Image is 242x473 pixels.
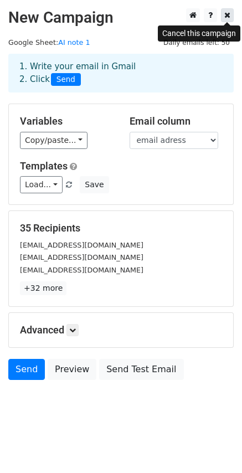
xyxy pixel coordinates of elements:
small: Google Sheet: [8,38,90,47]
small: [EMAIL_ADDRESS][DOMAIN_NAME] [20,266,143,274]
a: Send Test Email [99,359,183,380]
a: Copy/paste... [20,132,87,149]
h5: Advanced [20,324,222,336]
h5: Variables [20,115,113,127]
h5: 35 Recipients [20,222,222,234]
small: [EMAIL_ADDRESS][DOMAIN_NAME] [20,241,143,249]
button: Save [80,176,109,193]
div: 聊天小组件 [187,420,242,473]
a: Send [8,359,45,380]
div: 1. Write your email in Gmail 2. Click [11,60,231,86]
iframe: Chat Widget [187,420,242,473]
a: Daily emails left: 50 [159,38,234,47]
div: Cancel this campaign [158,25,240,42]
a: AI note 1 [58,38,90,47]
a: Load... [20,176,63,193]
a: Preview [48,359,96,380]
h5: Email column [130,115,223,127]
a: Templates [20,160,68,172]
small: [EMAIL_ADDRESS][DOMAIN_NAME] [20,253,143,261]
a: +32 more [20,281,66,295]
span: Send [51,73,81,86]
h2: New Campaign [8,8,234,27]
